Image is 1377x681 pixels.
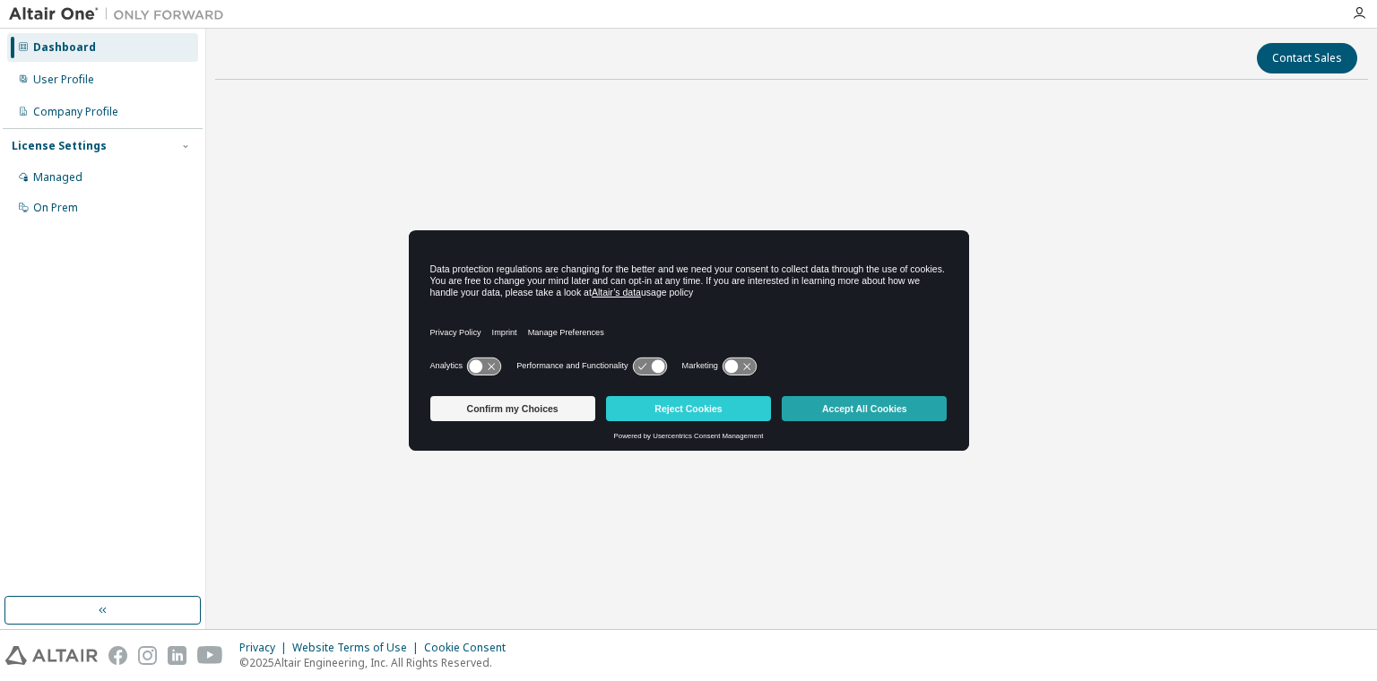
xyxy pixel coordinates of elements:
div: On Prem [33,201,78,215]
img: linkedin.svg [168,646,186,665]
img: youtube.svg [197,646,223,665]
div: Dashboard [33,40,96,55]
img: Altair One [9,5,233,23]
div: Privacy [239,641,292,655]
div: Cookie Consent [424,641,516,655]
button: Contact Sales [1257,43,1357,73]
img: altair_logo.svg [5,646,98,665]
p: © 2025 Altair Engineering, Inc. All Rights Reserved. [239,655,516,670]
div: Website Terms of Use [292,641,424,655]
img: facebook.svg [108,646,127,665]
div: Company Profile [33,105,118,119]
div: User Profile [33,73,94,87]
div: Managed [33,170,82,185]
div: License Settings [12,139,107,153]
img: instagram.svg [138,646,157,665]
